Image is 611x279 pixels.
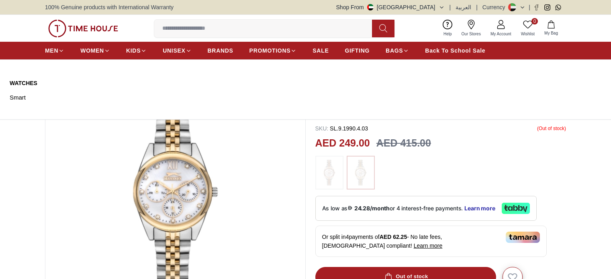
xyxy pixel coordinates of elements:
span: UNISEX [163,47,185,55]
span: BAGS [386,47,403,55]
img: United Arab Emirates [367,4,374,10]
span: My Account [487,31,515,37]
a: Our Stores [457,18,486,39]
a: Whatsapp [555,4,561,10]
span: Learn more [414,242,443,249]
a: SALE [313,43,329,58]
a: WOMEN [80,43,110,58]
button: Shop From[GEOGRAPHIC_DATA] [336,3,445,11]
span: SALE [313,47,329,55]
button: العربية [456,3,471,11]
span: Help [440,31,455,37]
span: BRANDS [208,47,233,55]
a: Back To School Sale [425,43,485,58]
span: | [450,3,451,11]
span: AED 62.25 [380,234,407,240]
span: 0 [531,18,538,24]
h3: AED 415.00 [376,136,431,151]
a: Watches [10,79,86,87]
img: ... [48,20,118,37]
span: My Bag [541,30,561,36]
a: BRANDS [208,43,233,58]
a: MEN [45,43,64,58]
button: My Bag [539,19,563,38]
a: PROMOTIONS [249,43,297,58]
img: ... [319,160,339,185]
span: 100% Genuine products with International Warranty [45,3,174,11]
span: MEN [45,47,58,55]
a: UNISEX [163,43,191,58]
span: Back To School Sale [425,47,485,55]
a: GIFTING [345,43,370,58]
div: Or split in 4 payments of - No late fees, [DEMOGRAPHIC_DATA] compliant! [315,226,547,257]
span: WOMEN [80,47,104,55]
p: ( Out of stock ) [537,124,566,132]
span: GIFTING [345,47,370,55]
img: Tamara [506,232,540,243]
a: Instagram [544,4,550,10]
a: Smart [10,92,86,103]
span: PROMOTIONS [249,47,291,55]
span: | [529,3,530,11]
a: Facebook [533,4,539,10]
span: Our Stores [458,31,484,37]
span: SKU : [315,125,329,132]
img: ... [351,160,371,185]
a: Help [439,18,457,39]
p: SL.9.1990.4.03 [315,124,368,132]
a: 0Wishlist [516,18,539,39]
span: | [476,3,478,11]
a: BAGS [386,43,409,58]
a: KIDS [126,43,147,58]
h2: AED 249.00 [315,136,370,151]
span: KIDS [126,47,141,55]
div: Currency [482,3,509,11]
span: Wishlist [518,31,538,37]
